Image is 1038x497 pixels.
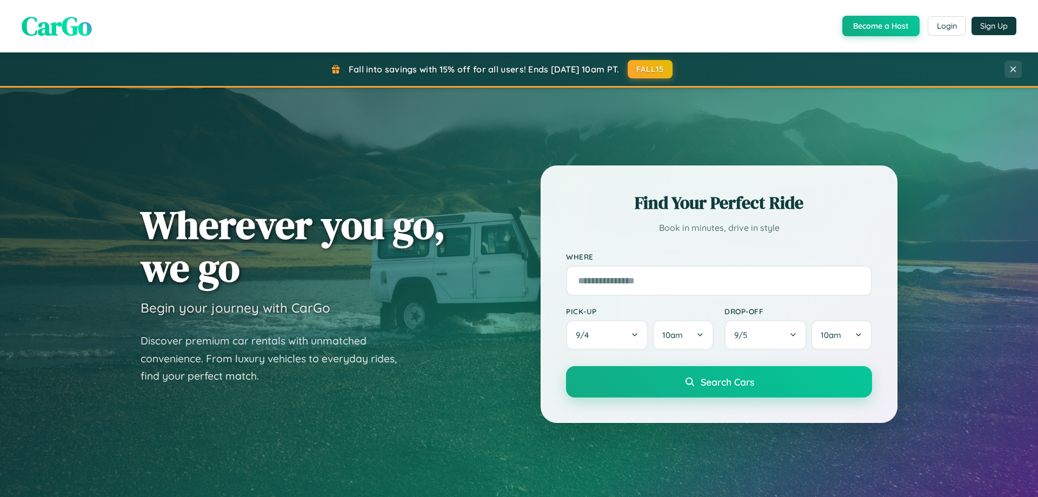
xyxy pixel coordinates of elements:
[701,376,754,388] span: Search Cars
[566,366,872,397] button: Search Cars
[576,330,594,340] span: 9 / 4
[972,17,1016,35] button: Sign Up
[566,307,714,316] label: Pick-up
[349,64,620,75] span: Fall into savings with 15% off for all users! Ends [DATE] 10am PT.
[724,320,807,350] button: 9/5
[141,203,445,289] h1: Wherever you go, we go
[734,330,753,340] span: 9 / 5
[566,191,872,215] h2: Find Your Perfect Ride
[928,16,966,36] button: Login
[842,16,920,36] button: Become a Host
[141,300,330,316] h3: Begin your journey with CarGo
[141,332,411,385] p: Discover premium car rentals with unmatched convenience. From luxury vehicles to everyday rides, ...
[566,252,872,261] label: Where
[811,320,872,350] button: 10am
[566,220,872,236] p: Book in minutes, drive in style
[22,8,92,44] span: CarGo
[724,307,872,316] label: Drop-off
[566,320,648,350] button: 9/4
[662,330,683,340] span: 10am
[821,330,841,340] span: 10am
[653,320,714,350] button: 10am
[628,60,673,78] button: FALL15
